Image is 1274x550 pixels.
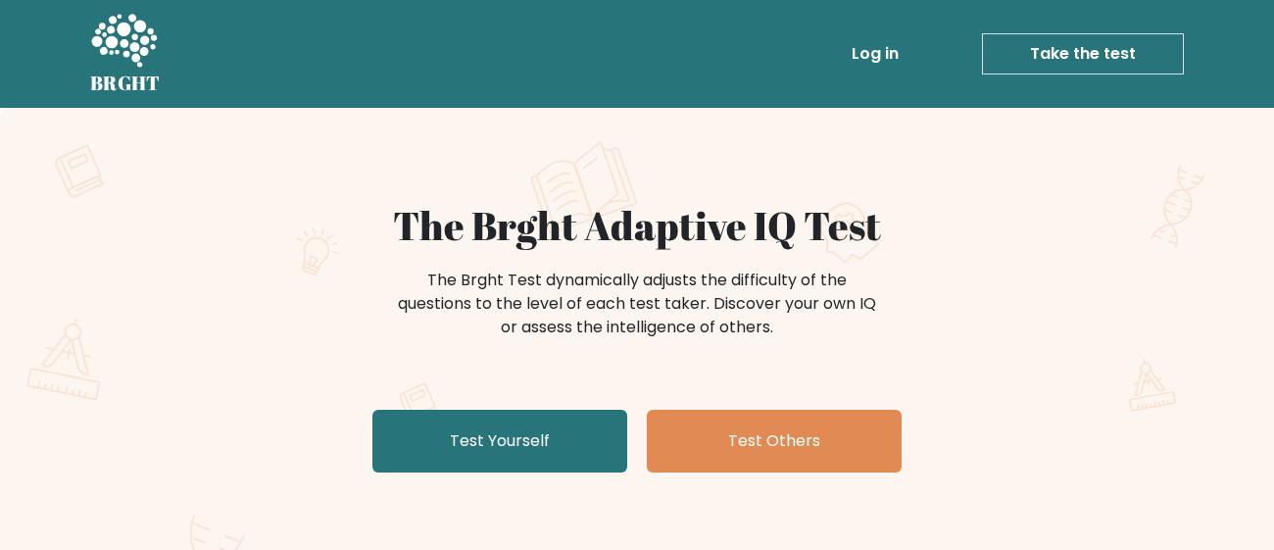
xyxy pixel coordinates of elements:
[90,8,161,100] a: BRGHT
[392,269,882,339] div: The Brght Test dynamically adjusts the difficulty of the questions to the level of each test take...
[159,202,1115,249] h1: The Brght Adaptive IQ Test
[647,410,902,473] a: Test Others
[372,410,627,473] a: Test Yourself
[90,72,161,95] h5: BRGHT
[982,33,1184,75] a: Take the test
[844,34,906,74] a: Log in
